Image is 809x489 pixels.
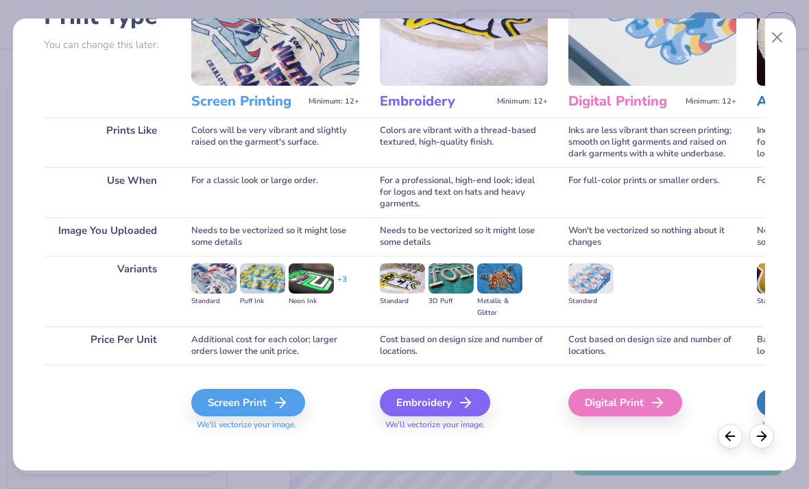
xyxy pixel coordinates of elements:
div: Needs to be vectorized so it might lose some details [380,217,548,256]
div: Cost based on design size and number of locations. [568,326,736,365]
h3: Digital Printing [568,93,680,110]
img: Standard [380,263,425,294]
span: Minimum: 12+ [309,97,359,106]
div: Colors are vibrant with a thread-based textured, high-quality finish. [380,117,548,167]
span: Minimum: 12+ [686,97,736,106]
h3: Screen Printing [191,93,303,110]
div: Neon Ink [289,296,334,307]
div: Colors will be very vibrant and slightly raised on the garment's surface. [191,117,359,167]
div: For a professional, high-end look; ideal for logos and text on hats and heavy garments. [380,167,548,217]
span: We'll vectorize your image. [380,419,548,431]
img: Metallic & Glitter [477,263,522,294]
img: Standard [757,263,802,294]
div: Standard [191,296,237,307]
div: Won't be vectorized so nothing about it changes [568,217,736,256]
div: + 3 [337,274,347,297]
div: Variants [44,256,171,326]
div: Standard [380,296,425,307]
div: Digital Print [568,389,682,416]
button: Close [764,25,790,51]
div: Puff Ink [240,296,285,307]
div: Additional cost for each color; larger orders lower the unit price. [191,326,359,365]
div: Use When [44,167,171,217]
p: You can change this later. [44,39,171,51]
div: 3D Puff [428,296,474,307]
div: Price Per Unit [44,326,171,365]
div: For full-color prints or smaller orders. [568,167,736,217]
img: 3D Puff [428,263,474,294]
img: Neon Ink [289,263,334,294]
div: Inks are less vibrant than screen printing; smooth on light garments and raised on dark garments ... [568,117,736,167]
img: Standard [191,263,237,294]
div: Metallic & Glitter [477,296,522,319]
div: Image You Uploaded [44,217,171,256]
div: For a classic look or large order. [191,167,359,217]
div: Cost based on design size and number of locations. [380,326,548,365]
span: Minimum: 12+ [497,97,548,106]
div: Needs to be vectorized so it might lose some details [191,217,359,256]
div: Standard [757,296,802,307]
span: We'll vectorize your image. [191,419,359,431]
img: Standard [568,263,614,294]
div: Embroidery [380,389,490,416]
div: Standard [568,296,614,307]
h3: Embroidery [380,93,492,110]
div: Prints Like [44,117,171,167]
div: Screen Print [191,389,305,416]
img: Puff Ink [240,263,285,294]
